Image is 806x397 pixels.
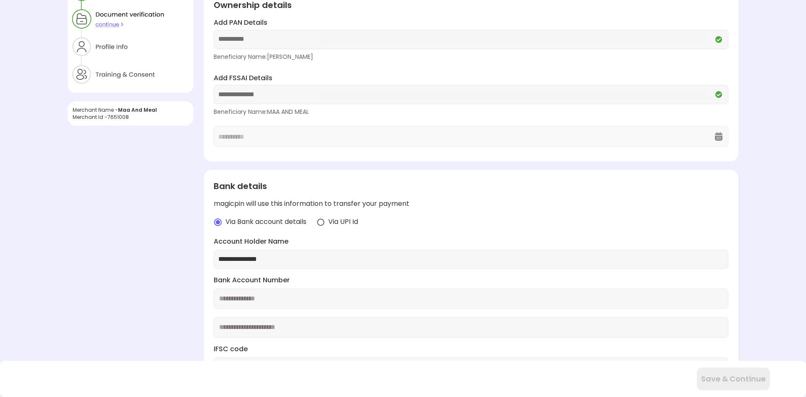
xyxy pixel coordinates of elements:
div: magicpin will use this information to transfer your payment [214,199,728,209]
label: IFSC code [214,344,728,354]
img: radio [317,218,325,226]
div: Merchant Id - 7651008 [73,113,188,121]
span: Maa And Meal [118,106,157,113]
label: Add PAN Details [214,18,728,28]
div: Beneficiary Name: [PERSON_NAME] [214,53,728,61]
div: Bank details [214,180,728,192]
img: radio [214,218,222,226]
span: Via Bank account details [225,217,306,227]
button: Save & Continue [697,368,770,390]
label: Bank Account Number [214,276,728,285]
div: Beneficiary Name: MAA AND MEAL [214,108,728,116]
label: Add FSSAI Details [214,74,728,83]
img: Q2VREkDUCX-Nh97kZdnvclHTixewBtwTiuomQU4ttMKm5pUNxe9W_NURYrLCGq_Mmv0UDstOKswiepyQhkhj-wqMpwXa6YfHU... [714,34,724,45]
div: Merchant Name - [73,106,188,113]
span: Via UPI Id [328,217,358,227]
label: Account Holder Name [214,237,728,247]
img: Q2VREkDUCX-Nh97kZdnvclHTixewBtwTiuomQU4ttMKm5pUNxe9W_NURYrLCGq_Mmv0UDstOKswiepyQhkhj-wqMpwXa6YfHU... [714,89,724,100]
